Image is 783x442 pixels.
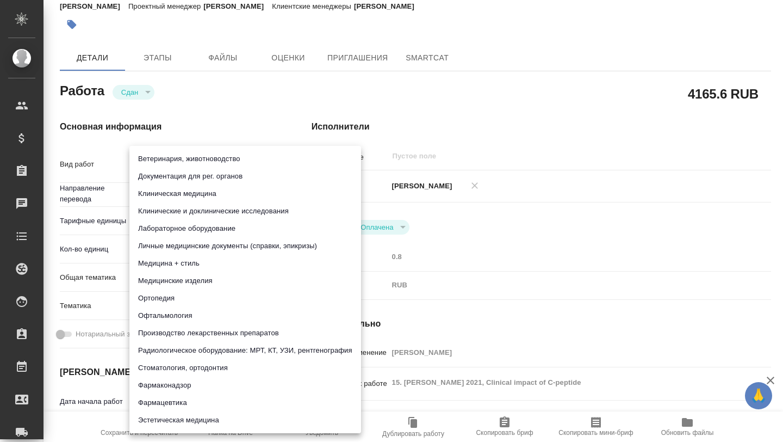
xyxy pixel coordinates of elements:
[129,412,361,429] li: Эстетическая медицина
[129,272,361,290] li: Медицинские изделия
[129,307,361,324] li: Офтальмология
[129,202,361,220] li: Клинические и доклинические исследования
[129,377,361,394] li: Фармаконадзор
[129,237,361,255] li: Личные медицинские документы (справки, эпикризы)
[129,359,361,377] li: Стоматология, ортодонтия
[129,150,361,168] li: Ветеринария, животноводство
[129,290,361,307] li: Ортопедия
[129,168,361,185] li: Документация для рег. органов
[129,394,361,412] li: Фармацевтика
[129,185,361,202] li: Клиническая медицина
[129,342,361,359] li: Радиологическое оборудование: МРТ, КТ, УЗИ, рентгенография
[129,220,361,237] li: Лабораторное оборудование
[129,255,361,272] li: Медицина + стиль
[129,324,361,342] li: Производство лекарственных препаратов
